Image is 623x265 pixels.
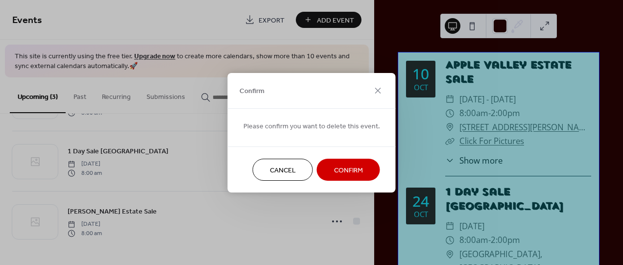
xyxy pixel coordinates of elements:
span: Confirm [334,165,363,175]
span: Please confirm you want to delete this event. [243,121,380,131]
span: Confirm [240,86,264,96]
span: Cancel [270,165,296,175]
button: Confirm [317,159,380,181]
button: Cancel [253,159,313,181]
